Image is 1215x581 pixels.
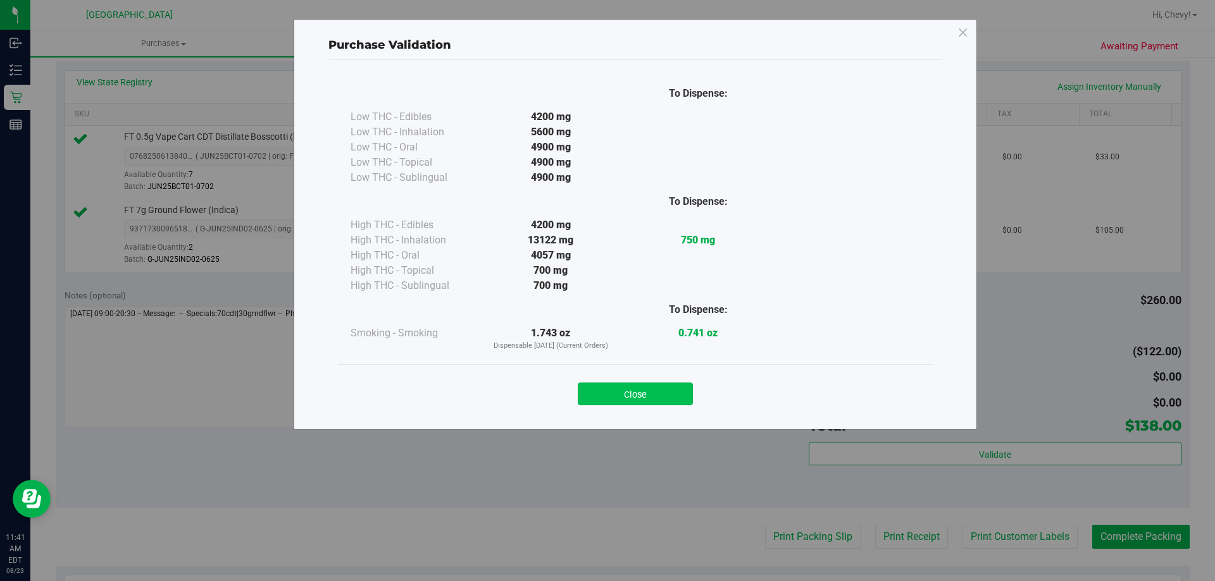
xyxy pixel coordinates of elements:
div: High THC - Inhalation [351,233,477,248]
iframe: Resource center [13,480,51,518]
div: High THC - Edibles [351,217,477,233]
p: Dispensable [DATE] (Current Orders) [477,341,625,352]
div: High THC - Topical [351,263,477,278]
div: Low THC - Sublingual [351,170,477,185]
strong: 750 mg [681,234,715,246]
div: Low THC - Inhalation [351,125,477,140]
span: Purchase Validation [328,38,451,52]
div: Low THC - Topical [351,155,477,170]
div: 4200 mg [477,109,625,125]
div: Low THC - Edibles [351,109,477,125]
div: To Dispense: [625,86,772,101]
div: 4900 mg [477,140,625,155]
strong: 0.741 oz [678,327,718,339]
div: 4057 mg [477,248,625,263]
div: Smoking - Smoking [351,326,477,341]
button: Close [578,382,693,405]
div: High THC - Oral [351,248,477,263]
div: Low THC - Oral [351,140,477,155]
div: 4200 mg [477,217,625,233]
div: To Dispense: [625,194,772,209]
div: High THC - Sublingual [351,278,477,293]
div: To Dispense: [625,302,772,317]
div: 13122 mg [477,233,625,248]
div: 4900 mg [477,170,625,185]
div: 700 mg [477,263,625,278]
div: 5600 mg [477,125,625,140]
div: 4900 mg [477,155,625,170]
div: 1.743 oz [477,326,625,352]
div: 700 mg [477,278,625,293]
